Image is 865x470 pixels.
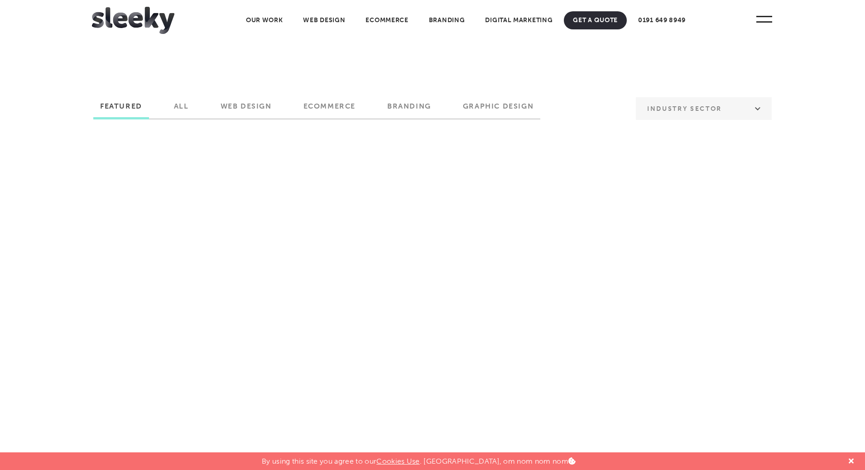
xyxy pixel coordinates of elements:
[294,11,354,29] a: Web Design
[297,102,362,117] label: Ecommerce
[93,102,149,117] label: Featured
[376,457,420,465] a: Cookies Use
[564,11,627,29] a: Get A Quote
[420,11,474,29] a: Branding
[380,102,438,117] label: Branding
[237,11,292,29] a: Our Work
[356,11,417,29] a: Ecommerce
[476,11,562,29] a: Digital Marketing
[456,102,540,117] label: Graphic Design
[629,11,695,29] a: 0191 649 8949
[262,452,576,465] p: By using this site you agree to our . [GEOGRAPHIC_DATA], om nom nom nom
[214,102,279,117] label: Web Design
[92,7,174,34] img: Sleeky Web Design Newcastle
[167,102,196,117] label: All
